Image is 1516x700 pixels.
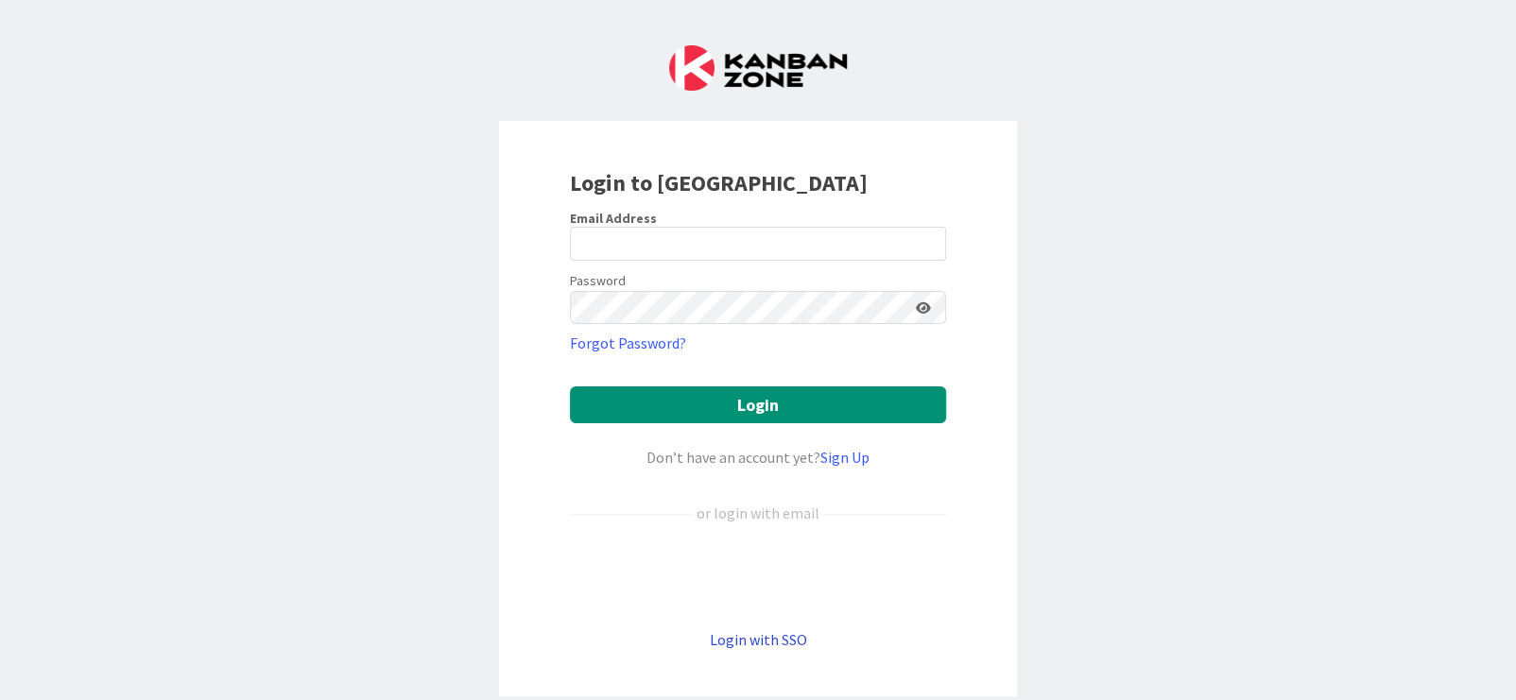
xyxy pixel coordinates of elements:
[570,271,626,291] label: Password
[570,446,946,469] div: Don’t have an account yet?
[820,448,870,467] a: Sign Up
[570,168,868,197] b: Login to [GEOGRAPHIC_DATA]
[710,630,807,649] a: Login with SSO
[560,555,956,597] iframe: Sign in with Google Button
[570,332,686,354] a: Forgot Password?
[570,210,657,227] label: Email Address
[570,386,946,423] button: Login
[692,502,824,524] div: or login with email
[669,45,847,91] img: Kanban Zone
